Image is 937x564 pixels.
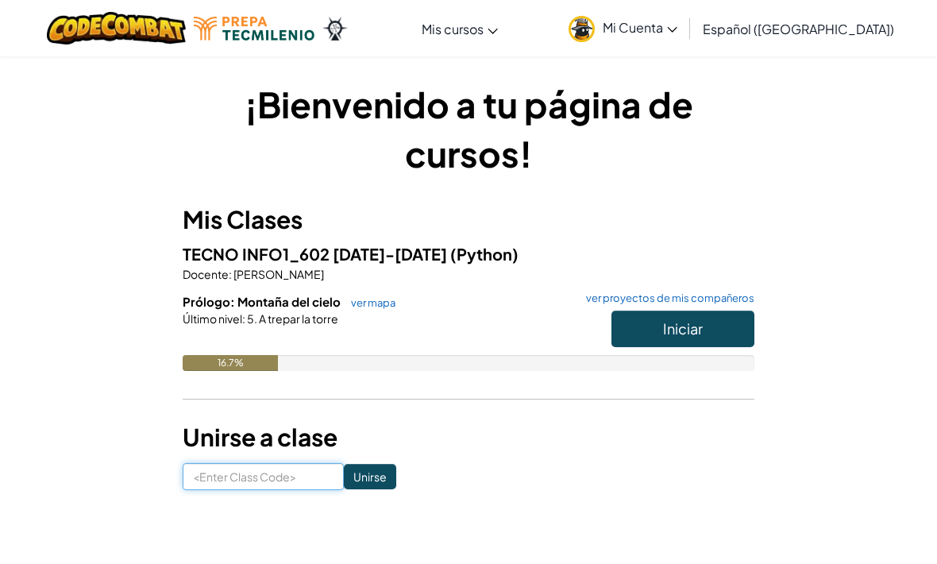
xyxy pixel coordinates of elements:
span: [PERSON_NAME] [232,267,324,281]
input: <Enter Class Code> [183,463,344,490]
a: Mis cursos [414,7,506,50]
span: 5. [245,311,257,326]
div: 16.7% [183,355,278,371]
span: TECNO INFO1_602 [DATE]-[DATE] [183,244,450,264]
span: : [242,311,245,326]
a: Español ([GEOGRAPHIC_DATA]) [695,7,902,50]
h1: ¡Bienvenido a tu página de cursos! [183,79,754,178]
button: Iniciar [611,311,754,347]
a: ver proyectos de mis compañeros [578,293,754,303]
a: ver mapa [343,296,395,309]
img: Tecmilenio logo [194,17,314,41]
span: Docente [183,267,229,281]
img: CodeCombat logo [47,12,186,44]
span: : [229,267,232,281]
span: Mis cursos [422,21,484,37]
span: (Python) [450,244,519,264]
span: Iniciar [663,319,703,338]
span: Mi Cuenta [603,19,677,36]
span: Español ([GEOGRAPHIC_DATA]) [703,21,894,37]
span: Prólogo: Montaña del cielo [183,294,343,309]
img: Ozaria [322,17,348,41]
h3: Mis Clases [183,202,754,238]
span: Último nivel [183,311,242,326]
h3: Unirse a clase [183,419,754,455]
img: avatar [569,16,595,42]
span: A trepar la torre [257,311,338,326]
a: Mi Cuenta [561,3,685,53]
input: Unirse [344,464,396,489]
